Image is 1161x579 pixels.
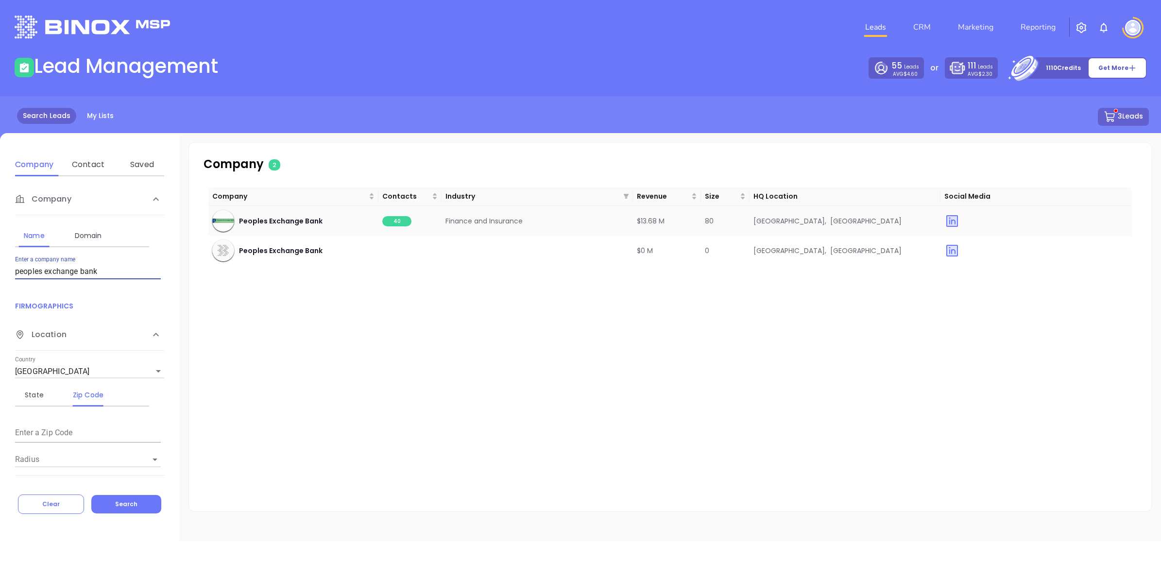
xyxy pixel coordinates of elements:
img: linkedin yes [944,243,960,258]
span: 2 [269,159,280,170]
th: Revenue [633,187,701,206]
span: Size [705,191,738,202]
span: Company [15,193,71,205]
span: Search [115,500,137,508]
img: company-icon [212,219,234,223]
span: Industry [445,191,619,202]
span: $13.68 M [637,216,665,226]
div: Location [15,319,164,351]
span: Contacts [382,191,430,202]
div: Domain [69,230,107,241]
span: $2.30 [978,70,992,78]
h1: Lead Management [34,54,218,78]
p: AVG [968,72,992,76]
img: user [1125,20,1141,35]
th: Size [701,187,750,206]
p: or [930,62,939,74]
p: Leads [891,60,919,72]
span: Revenue [637,191,689,202]
span: 55 [891,60,902,71]
th: Company [208,187,378,206]
span: Company [212,191,367,202]
span: Location [15,329,67,341]
button: Open [148,453,162,466]
span: Clear [42,500,60,508]
span: filter [621,189,631,204]
p: AVG [893,72,918,76]
div: Company [15,159,53,170]
span: Finance and Insurance [445,216,523,226]
label: Country [15,357,35,363]
span: $0 M [637,246,653,255]
a: Reporting [1017,17,1059,37]
button: Get More [1088,58,1146,78]
div: Zip Code [69,389,107,401]
a: CRM [909,17,935,37]
button: Search [91,495,161,513]
span: 111 [968,60,976,71]
button: 3Leads [1098,108,1149,126]
div: State [15,389,53,401]
label: Enter a company name [15,257,76,263]
span: Peoples Exchange Bank [239,216,323,226]
p: FIRMOGRAPHICS [15,301,164,311]
div: Contact [69,159,107,170]
th: HQ Location [750,187,941,206]
img: iconNotification [1098,22,1110,34]
p: Company [204,155,465,173]
span: 0 [705,246,709,255]
span: Peoples Exchange Bank [239,245,323,256]
span: 80 [705,216,714,226]
a: Marketing [954,17,997,37]
img: linkedin yes [944,213,960,229]
th: Social Media [940,187,1132,206]
th: Contacts [378,187,442,206]
img: company-icon [212,239,234,261]
div: [GEOGRAPHIC_DATA] [15,364,164,379]
div: Company [15,184,164,215]
div: Saved [123,159,161,170]
span: [GEOGRAPHIC_DATA], [GEOGRAPHIC_DATA] [753,216,902,226]
img: iconSetting [1076,22,1087,34]
p: 1110 Credits [1046,63,1081,73]
button: Clear [18,494,84,514]
div: Name [15,230,53,241]
a: Search Leads [17,108,76,124]
a: Leads [861,17,890,37]
span: [GEOGRAPHIC_DATA], [GEOGRAPHIC_DATA] [753,246,902,255]
a: My Lists [81,108,120,124]
p: Leads [968,60,993,72]
span: filter [623,193,629,199]
img: logo [15,16,170,38]
span: 40 [382,216,411,226]
span: $4.60 [904,70,918,78]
